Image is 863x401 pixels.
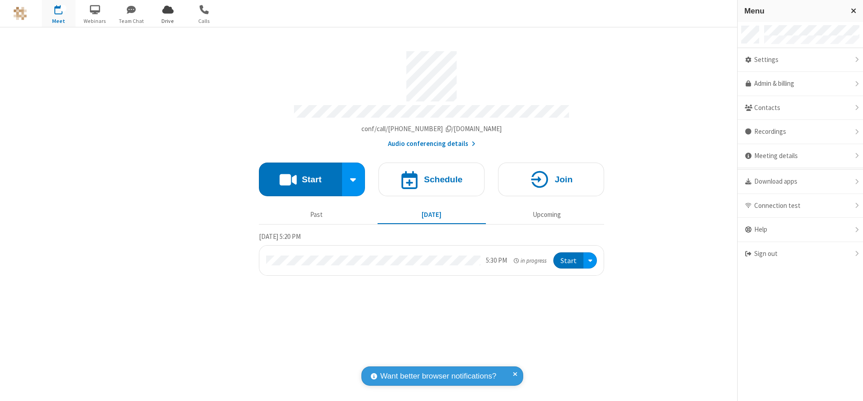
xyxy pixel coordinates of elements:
button: Start [553,252,583,269]
button: Upcoming [493,206,601,223]
div: Meeting details [738,144,863,168]
span: [DATE] 5:20 PM [259,232,301,241]
div: Recordings [738,120,863,144]
h4: Schedule [424,175,463,184]
span: Meet [42,17,76,25]
button: Past [262,206,371,223]
div: 1 [61,5,67,12]
h4: Start [302,175,321,184]
button: [DATE] [378,206,486,223]
h3: Menu [744,7,843,15]
span: Copy my meeting room link [361,124,502,133]
div: Sign out [738,242,863,266]
section: Account details [259,44,604,149]
div: Open menu [583,252,597,269]
section: Today's Meetings [259,231,604,276]
div: Download apps [738,170,863,194]
em: in progress [514,256,547,265]
button: Join [498,163,604,196]
div: Start conference options [342,163,365,196]
span: Webinars [78,17,112,25]
div: Help [738,218,863,242]
span: Drive [151,17,185,25]
div: Settings [738,48,863,72]
div: Contacts [738,96,863,120]
div: 5:30 PM [486,256,507,266]
a: Admin & billing [738,72,863,96]
img: QA Selenium DO NOT DELETE OR CHANGE [13,7,27,20]
div: Connection test [738,194,863,218]
span: Want better browser notifications? [380,370,496,382]
span: Calls [187,17,221,25]
button: Audio conferencing details [388,139,476,149]
button: Copy my meeting room linkCopy my meeting room link [361,124,502,134]
span: Team Chat [115,17,148,25]
h4: Join [555,175,573,184]
button: Start [259,163,342,196]
button: Schedule [378,163,485,196]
